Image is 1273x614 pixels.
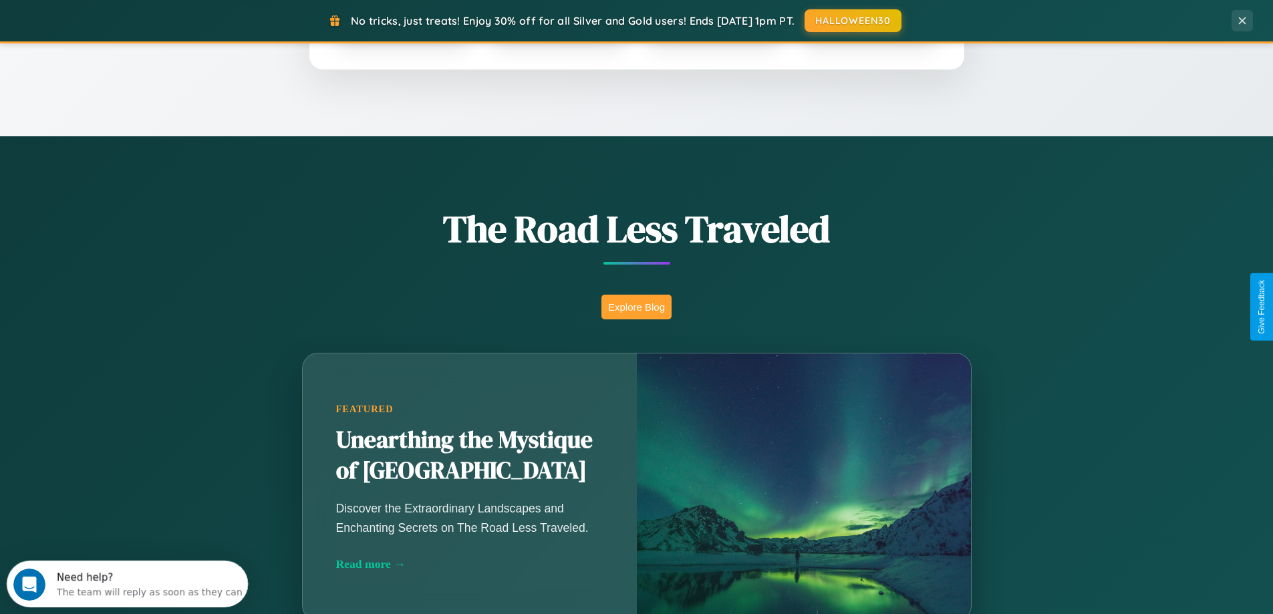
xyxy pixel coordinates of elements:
div: The team will reply as soon as they can [50,22,236,36]
button: Explore Blog [601,295,672,319]
iframe: Intercom live chat discovery launcher [7,561,248,607]
span: No tricks, just treats! Enjoy 30% off for all Silver and Gold users! Ends [DATE] 1pm PT. [351,14,795,27]
h2: Unearthing the Mystique of [GEOGRAPHIC_DATA] [336,425,603,486]
div: Featured [336,404,603,415]
div: Give Feedback [1257,280,1266,334]
p: Discover the Extraordinary Landscapes and Enchanting Secrets on The Road Less Traveled. [336,499,603,536]
div: Read more → [336,557,603,571]
div: Need help? [50,11,236,22]
button: HALLOWEEN30 [805,9,901,32]
h1: The Road Less Traveled [236,203,1038,255]
div: Open Intercom Messenger [5,5,249,42]
iframe: Intercom live chat [13,569,45,601]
